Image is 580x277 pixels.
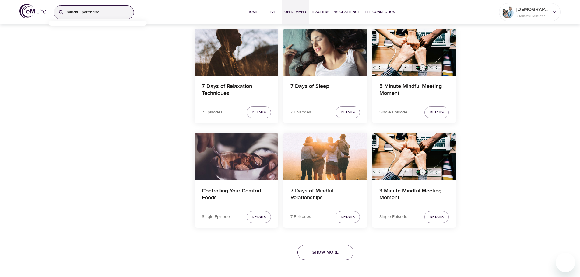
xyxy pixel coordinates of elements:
span: Teachers [311,9,329,15]
img: Remy Sharp [502,6,514,18]
button: Details [424,106,449,118]
p: Single Episode [379,214,407,220]
button: Details [336,106,360,118]
span: 1% Challenge [334,9,360,15]
button: Controlling Your Comfort Foods [195,133,279,180]
h4: 3 Minute Mindful Meeting Moment [379,188,449,202]
span: Details [341,214,355,220]
input: Find programs, teachers, etc... [67,6,134,19]
span: Details [341,109,355,116]
button: 3 Minute Mindful Meeting Moment [372,133,456,180]
h4: 7 Days of Sleep [290,83,360,98]
p: 7 Episodes [202,109,223,116]
span: The Connection [365,9,395,15]
iframe: Button to launch messaging window [556,253,575,272]
button: 7 Days of Relaxation Techniques [195,29,279,76]
button: Details [424,211,449,223]
img: logo [19,4,46,18]
span: Details [430,109,444,116]
span: Details [252,109,266,116]
button: Details [247,211,271,223]
p: Single Episode [379,109,407,116]
p: 7 Episodes [290,109,311,116]
p: [DEMOGRAPHIC_DATA] [516,6,549,13]
button: 7 Days of Mindful Relationships [283,133,367,180]
span: On-Demand [284,9,306,15]
p: 7 Mindful Minutes [516,13,549,19]
span: Live [265,9,279,15]
h4: 7 Days of Mindful Relationships [290,188,360,202]
p: Single Episode [202,214,230,220]
span: Details [430,214,444,220]
span: Home [245,9,260,15]
h4: 5 Minute Mindful Meeting Moment [379,83,449,98]
p: 7 Episodes [290,214,311,220]
button: Show More [297,245,353,260]
span: Show More [312,249,339,256]
button: Details [247,106,271,118]
span: Details [252,214,266,220]
button: Details [336,211,360,223]
h4: Controlling Your Comfort Foods [202,188,271,202]
button: 7 Days of Sleep [283,29,367,76]
h4: 7 Days of Relaxation Techniques [202,83,271,98]
button: 5 Minute Mindful Meeting Moment [372,29,456,76]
